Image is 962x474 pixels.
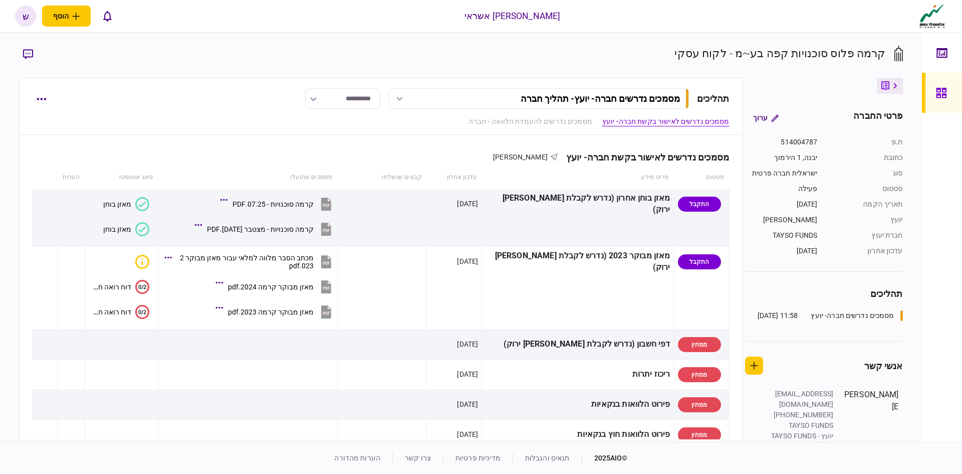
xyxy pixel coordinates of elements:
[457,429,478,439] div: [DATE]
[828,199,903,210] div: תאריך הקמה
[138,308,146,315] text: 0/2
[745,184,818,194] div: פעילה
[745,230,818,241] div: TAYSO FUNDS
[674,45,885,62] div: קרמה פלוס סוכנויות קפה בע~מ - לקוח עסקי
[917,4,947,29] img: client company logo
[222,193,334,215] button: קרמה סוכנויות - 07.25.PDF
[468,116,592,127] a: מסמכים נדרשים להעמדת הלוואה - חברה
[103,197,149,211] button: מאזן בוחן
[167,250,334,273] button: מכתב הסבר מלווה למלאי עבור מאזן מבוקר 2023.pdf
[135,255,149,269] div: איכות לא מספקת
[158,166,337,189] th: מסמכים שהועלו
[853,109,902,127] div: פרטי החברה
[678,197,721,212] div: התקבל
[455,454,501,462] a: מדיניות פרטיות
[769,389,834,410] div: [EMAIL_ADDRESS][DOMAIN_NAME]
[558,152,730,163] div: מסמכים נדרשים לאישור בקשת חברה- יועץ
[89,283,131,291] div: דוח רואה חשבון
[103,200,131,208] div: מאזן בוחן
[103,225,131,233] div: מאזן בוחן
[769,420,834,431] div: TAYSO FUNDS
[828,215,903,225] div: יועץ
[745,287,903,300] div: תהליכים
[85,166,158,189] th: סיווג אוטומטי
[678,397,721,412] div: ממתין
[97,6,118,27] button: פתח רשימת התראות
[828,230,903,241] div: חברת יעוץ
[482,166,674,189] th: פריט מידע
[218,275,334,298] button: מאזן מבוקר קרמה 2024.pdf
[15,6,36,27] button: ש
[745,109,787,127] button: ערוך
[232,200,314,208] div: קרמה סוכנויות - 07.25.PDF
[582,453,628,463] div: © 2025 AIO
[486,193,670,216] div: מאזן בוחן אחרון (נדרש לקבלת [PERSON_NAME] ירוק)
[58,166,85,189] th: הערות
[388,88,689,109] button: מסמכים נדרשים חברה- יועץ- תהליך חברה
[138,283,146,290] text: 0/2
[334,454,380,462] a: הערות מהדורה
[337,166,427,189] th: קבצים שנשלחו
[457,339,478,349] div: [DATE]
[828,184,903,194] div: סטטוס
[678,337,721,352] div: ממתין
[457,199,478,209] div: [DATE]
[42,6,91,27] button: פתח תפריט להוספת לקוח
[678,367,721,382] div: ממתין
[864,359,903,373] div: אנשי קשר
[844,389,899,441] div: [PERSON_NAME]
[464,10,561,23] div: [PERSON_NAME] אשראי
[486,423,670,446] div: פירוט הלוואות חוץ בנקאיות
[828,137,903,147] div: ח.פ
[521,93,680,104] div: מסמכים נדרשים חברה- יועץ - תהליך חברה
[745,168,818,179] div: ישראלית חברה פרטית
[678,254,721,269] div: התקבל
[207,225,314,233] div: קרמה סוכנויות - מצטבר 31.07.25.PDF
[486,333,670,356] div: דפי חשבון (נדרש לקבלת [PERSON_NAME] ירוק)
[745,215,818,225] div: [PERSON_NAME]
[89,280,149,294] button: 0/2דוח רואה חשבון
[745,246,818,256] div: [DATE]
[769,410,834,420] div: [PHONE_NUMBER]
[89,308,131,316] div: דוח רואה חשבון
[197,218,334,240] button: קרמה סוכנויות - מצטבר 31.07.25.PDF
[745,199,818,210] div: [DATE]
[427,166,482,189] th: עדכון אחרון
[218,300,334,323] button: מאזן מבוקר קרמה 2023.pdf
[697,92,730,105] div: תהליכים
[678,427,721,442] div: ממתין
[745,152,818,163] div: יבנה, 1 הירמוך
[525,454,570,462] a: תנאים והגבלות
[405,454,431,462] a: צרו קשר
[758,310,798,321] div: 11:58 [DATE]
[674,166,729,189] th: סטטוס
[493,153,548,161] span: [PERSON_NAME]
[828,246,903,256] div: עדכון אחרון
[828,152,903,163] div: כתובת
[758,310,903,321] a: מסמכים נדרשים חברה- יועץ11:58 [DATE]
[828,168,903,179] div: סוג
[457,399,478,409] div: [DATE]
[228,283,314,291] div: מאזן מבוקר קרמה 2024.pdf
[486,250,670,273] div: מאזן מבוקר 2023 (נדרש לקבלת [PERSON_NAME] ירוק)
[602,116,730,127] a: מסמכים נדרשים לאישור בקשת חברה- יועץ
[745,137,818,147] div: 514004787
[89,305,149,319] button: 0/2דוח רואה חשבון
[131,255,149,269] button: איכות לא מספקת
[486,393,670,416] div: פירוט הלוואות בנקאיות
[103,222,149,236] button: מאזן בוחן
[177,254,314,270] div: מכתב הסבר מלווה למלאי עבור מאזן מבוקר 2023.pdf
[228,308,314,316] div: מאזן מבוקר קרמה 2023.pdf
[457,256,478,266] div: [DATE]
[769,431,834,441] div: יועץ - TAYSO FUNDS
[486,363,670,386] div: ריכוז יתרות
[457,369,478,379] div: [DATE]
[811,310,894,321] div: מסמכים נדרשים חברה- יועץ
